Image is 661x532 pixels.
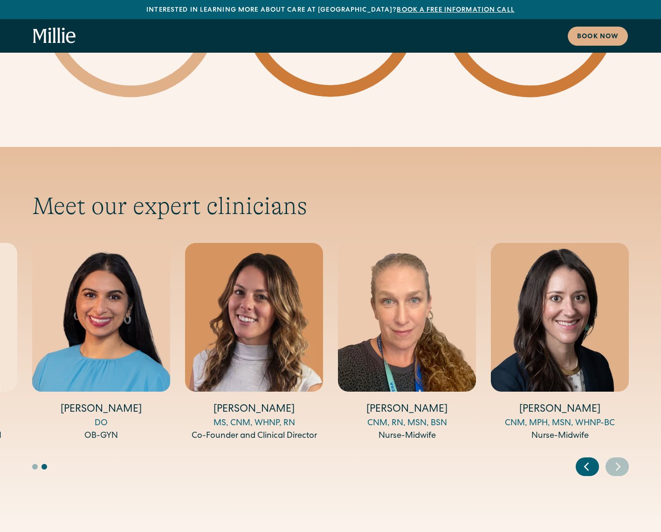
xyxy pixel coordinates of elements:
div: Next slide [606,457,629,476]
a: Book now [568,27,628,46]
div: Previous slide [576,457,599,476]
button: Go to slide 1 [32,464,38,470]
h4: [PERSON_NAME] [32,403,170,417]
div: 2 / 5 [32,243,170,442]
div: Book now [577,32,619,42]
h4: [PERSON_NAME] [338,403,476,417]
div: 4 / 5 [338,243,476,442]
a: home [33,28,76,44]
div: OB-GYN [32,430,170,442]
h2: Meet our expert clinicians [32,192,629,221]
div: 3 / 5 [185,243,323,442]
h4: [PERSON_NAME] [185,403,323,417]
div: DO [32,417,170,430]
div: 5 / 5 [491,243,629,442]
div: Nurse-Midwife [338,430,476,442]
h4: [PERSON_NAME] [491,403,629,417]
div: Nurse-Midwife [491,430,629,442]
div: MS, CNM, WHNP, RN [185,417,323,430]
a: Book a free information call [397,7,514,14]
div: CNM, MPH, MSN, WHNP-BC [491,417,629,430]
button: Go to slide 2 [41,464,47,470]
div: Co-Founder and Clinical Director [185,430,323,442]
div: CNM, RN, MSN, BSN [338,417,476,430]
